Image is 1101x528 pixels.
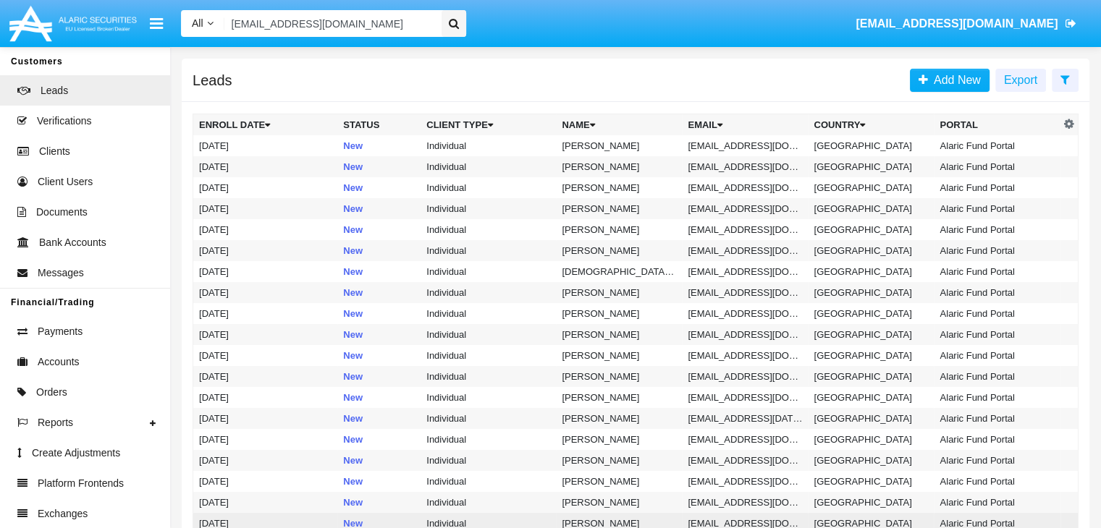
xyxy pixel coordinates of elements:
td: Individual [421,429,556,450]
td: Alaric Fund Portal [934,135,1060,156]
td: New [337,198,421,219]
td: [DATE] [193,345,338,366]
span: Orders [36,385,67,400]
td: [EMAIL_ADDRESS][DOMAIN_NAME] [682,240,808,261]
td: New [337,450,421,471]
td: New [337,240,421,261]
span: Export [1004,74,1037,86]
span: Documents [36,205,88,220]
td: [GEOGRAPHIC_DATA] [808,198,934,219]
span: Reports [38,415,73,430]
td: [GEOGRAPHIC_DATA] [808,135,934,156]
th: Name [556,114,682,136]
td: Individual [421,324,556,345]
a: All [181,16,224,31]
td: Individual [421,219,556,240]
td: [DATE] [193,135,338,156]
td: [PERSON_NAME] [556,135,682,156]
td: Individual [421,240,556,261]
td: [PERSON_NAME] [556,492,682,513]
td: Individual [421,450,556,471]
td: [DATE] [193,219,338,240]
td: [PERSON_NAME] [556,345,682,366]
th: Enroll Date [193,114,338,136]
td: [DATE] [193,429,338,450]
td: [DATE] [193,387,338,408]
td: Individual [421,471,556,492]
span: Messages [38,265,84,281]
td: Individual [421,198,556,219]
td: [EMAIL_ADDRESS][DOMAIN_NAME] [682,324,808,345]
td: Alaric Fund Portal [934,492,1060,513]
span: Clients [39,144,70,159]
td: [EMAIL_ADDRESS][DOMAIN_NAME] [682,492,808,513]
td: [GEOGRAPHIC_DATA] [808,303,934,324]
td: [EMAIL_ADDRESS][DATE][DOMAIN_NAME] [682,408,808,429]
td: Individual [421,303,556,324]
td: New [337,345,421,366]
td: Alaric Fund Portal [934,177,1060,198]
td: [DATE] [193,303,338,324]
td: Individual [421,156,556,177]
th: Email [682,114,808,136]
input: Search [224,10,436,37]
td: New [337,156,421,177]
span: Verifications [37,114,91,129]
td: New [337,429,421,450]
td: [GEOGRAPHIC_DATA] [808,345,934,366]
td: Alaric Fund Portal [934,303,1060,324]
td: New [337,471,421,492]
td: [DATE] [193,198,338,219]
th: Status [337,114,421,136]
td: [EMAIL_ADDRESS][DOMAIN_NAME] [682,450,808,471]
span: Accounts [38,354,80,370]
td: Individual [421,345,556,366]
th: Client Type [421,114,556,136]
td: [PERSON_NAME] [556,219,682,240]
span: Add New [928,74,981,86]
td: New [337,492,421,513]
td: Individual [421,261,556,282]
span: [EMAIL_ADDRESS][DOMAIN_NAME] [856,17,1058,30]
a: Add New [910,69,990,92]
img: Logo image [7,2,139,45]
td: [GEOGRAPHIC_DATA] [808,240,934,261]
a: [EMAIL_ADDRESS][DOMAIN_NAME] [849,4,1083,44]
td: Alaric Fund Portal [934,198,1060,219]
td: [DATE] [193,366,338,387]
th: Country [808,114,934,136]
th: Portal [934,114,1060,136]
td: New [337,261,421,282]
td: [GEOGRAPHIC_DATA] [808,366,934,387]
td: New [337,324,421,345]
span: All [192,17,203,29]
td: Alaric Fund Portal [934,408,1060,429]
td: [EMAIL_ADDRESS][DOMAIN_NAME] [682,198,808,219]
td: [PERSON_NAME] [556,471,682,492]
td: [EMAIL_ADDRESS][DOMAIN_NAME] [682,429,808,450]
td: [PERSON_NAME] [556,387,682,408]
td: Individual [421,492,556,513]
td: Alaric Fund Portal [934,387,1060,408]
td: [GEOGRAPHIC_DATA] [808,282,934,303]
td: [DATE] [193,156,338,177]
td: [EMAIL_ADDRESS][DOMAIN_NAME] [682,387,808,408]
td: [GEOGRAPHIC_DATA] [808,219,934,240]
td: [PERSON_NAME] [556,324,682,345]
td: [EMAIL_ADDRESS][DOMAIN_NAME] [682,219,808,240]
td: Alaric Fund Portal [934,450,1060,471]
td: Alaric Fund Portal [934,261,1060,282]
td: [DEMOGRAPHIC_DATA][PERSON_NAME] [556,261,682,282]
td: [PERSON_NAME] [556,177,682,198]
td: Alaric Fund Portal [934,366,1060,387]
td: New [337,282,421,303]
td: [DATE] [193,240,338,261]
td: [EMAIL_ADDRESS][DOMAIN_NAME] [682,156,808,177]
td: New [337,177,421,198]
td: [EMAIL_ADDRESS][DOMAIN_NAME] [682,303,808,324]
td: [GEOGRAPHIC_DATA] [808,156,934,177]
td: Alaric Fund Portal [934,282,1060,303]
span: Payments [38,324,83,339]
td: Individual [421,177,556,198]
td: [EMAIL_ADDRESS][DOMAIN_NAME] [682,471,808,492]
